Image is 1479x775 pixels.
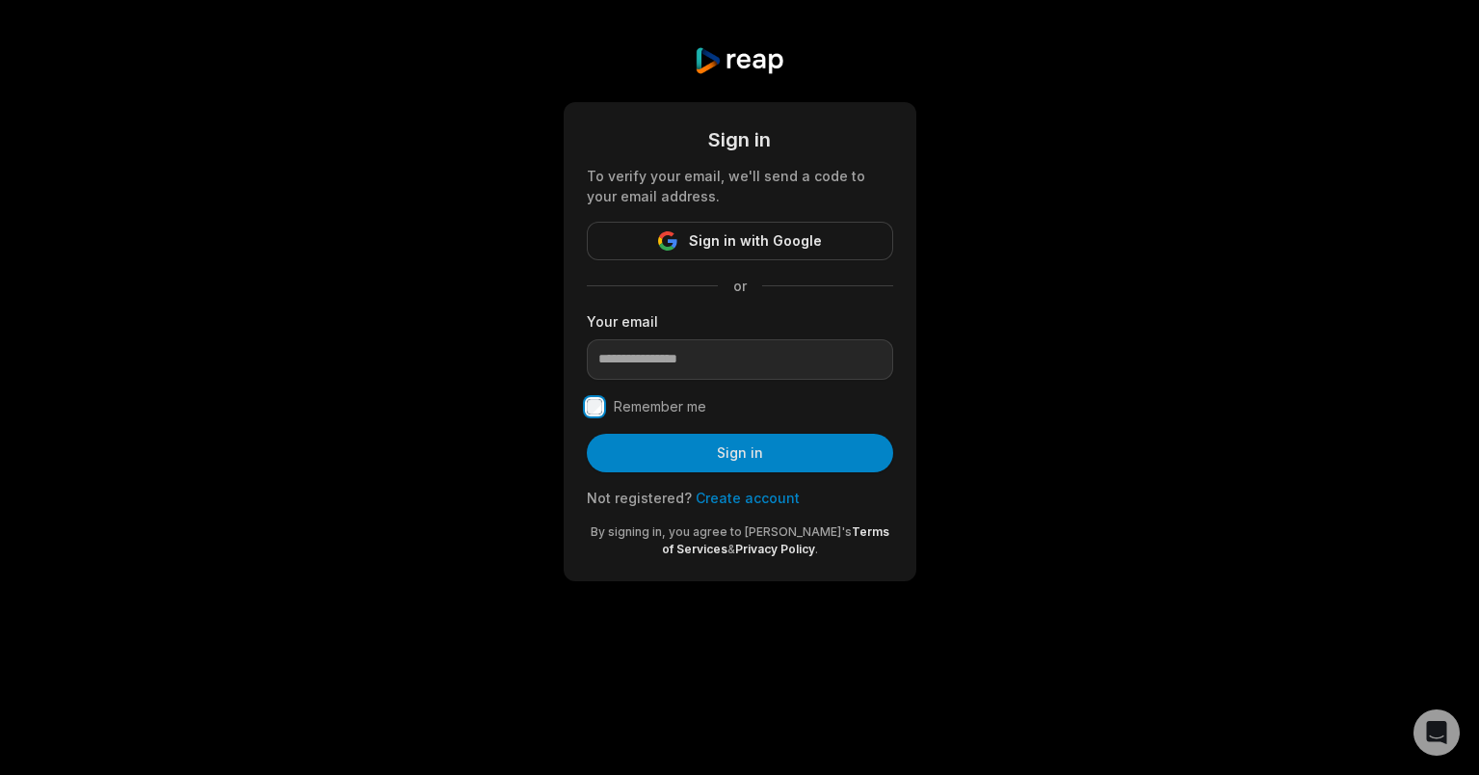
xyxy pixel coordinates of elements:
[587,222,893,260] button: Sign in with Google
[587,311,893,332] label: Your email
[689,229,822,253] span: Sign in with Google
[1413,709,1460,756] div: Open Intercom Messenger
[815,542,818,556] span: .
[662,524,889,556] a: Terms of Services
[727,542,735,556] span: &
[587,490,692,506] span: Not registered?
[696,490,800,506] a: Create account
[694,46,785,75] img: reap
[587,434,893,472] button: Sign in
[718,276,762,296] span: or
[591,524,852,539] span: By signing in, you agree to [PERSON_NAME]'s
[587,166,893,206] div: To verify your email, we'll send a code to your email address.
[614,395,706,418] label: Remember me
[735,542,815,556] a: Privacy Policy
[587,125,893,154] div: Sign in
